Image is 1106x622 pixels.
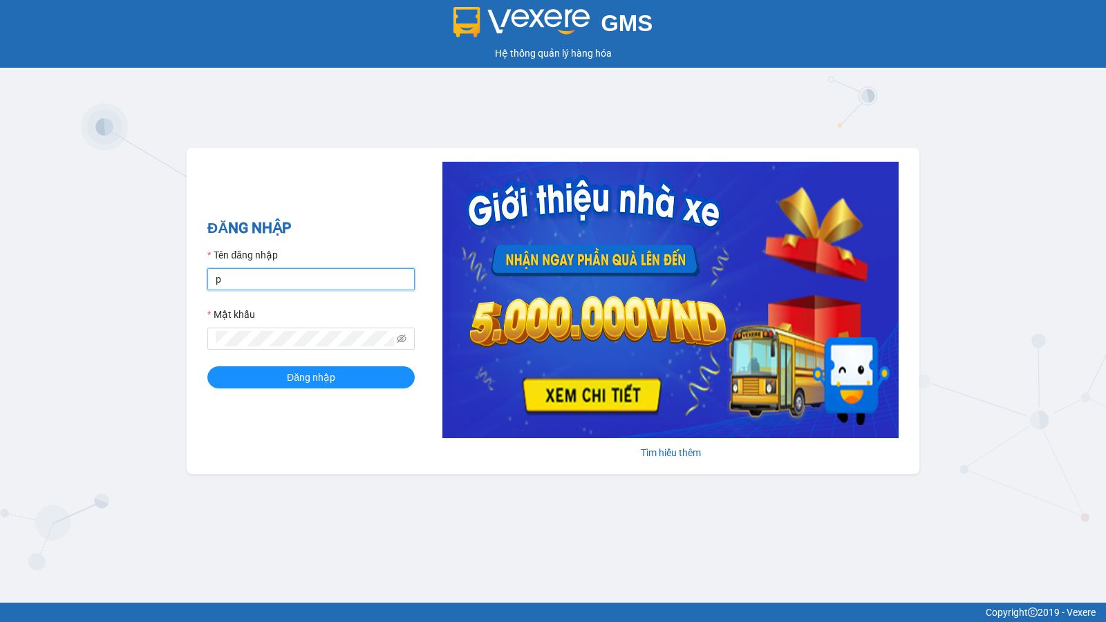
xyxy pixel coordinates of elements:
span: copyright [1028,607,1038,617]
span: GMS [601,10,653,36]
img: logo 2 [453,7,590,37]
span: eye-invisible [397,334,406,343]
label: Tên đăng nhập [207,247,278,263]
button: Đăng nhập [207,366,415,388]
h2: ĐĂNG NHẬP [207,217,415,240]
input: Tên đăng nhập [207,268,415,290]
div: Tìm hiểu thêm [442,445,899,460]
input: Mật khẩu [216,331,394,346]
div: Hệ thống quản lý hàng hóa [3,46,1103,61]
span: Đăng nhập [287,370,335,385]
div: Copyright 2019 - Vexere [10,605,1096,620]
a: GMS [453,21,653,32]
label: Mật khẩu [207,307,255,322]
img: banner-0 [442,162,899,438]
